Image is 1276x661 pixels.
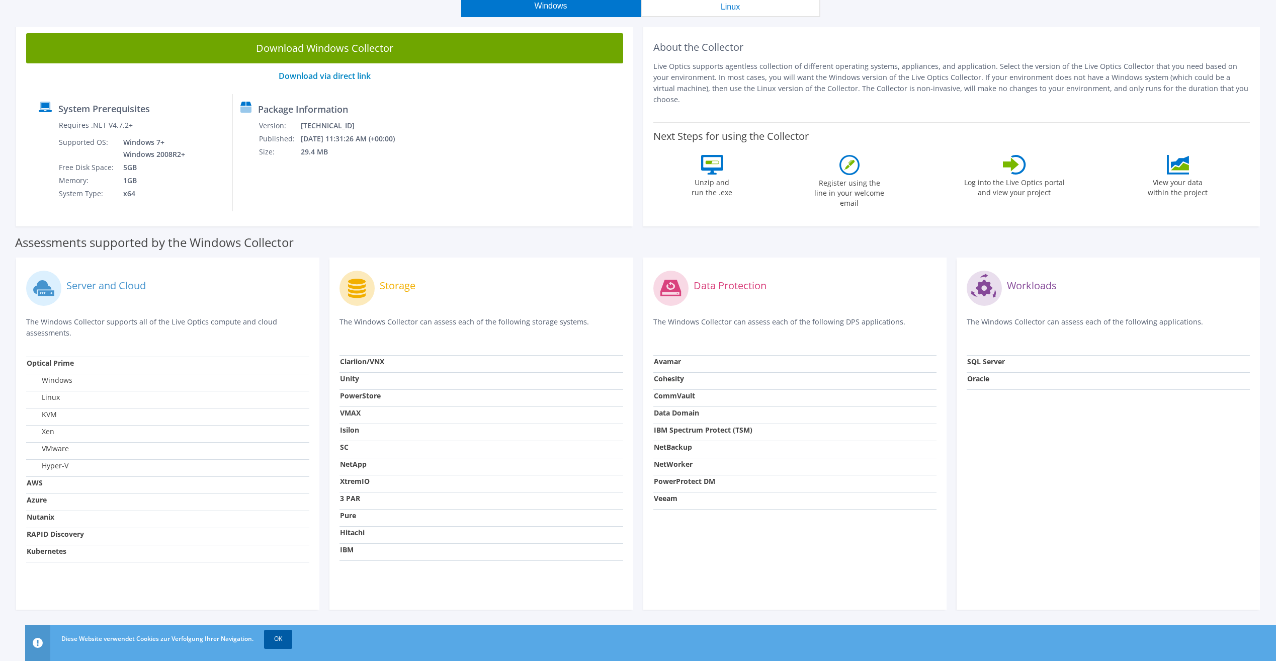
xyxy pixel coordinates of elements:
label: Unzip and run the .exe [689,175,735,198]
strong: PowerStore [340,391,381,400]
td: Size: [259,145,300,158]
label: Register using the line in your welcome email [812,175,887,208]
strong: VMAX [340,408,361,418]
strong: Veeam [654,493,677,503]
strong: NetBackup [654,442,692,452]
label: Package Information [258,104,348,114]
strong: Unity [340,374,359,383]
td: Free Disk Space: [58,161,116,174]
strong: Azure [27,495,47,505]
td: 29.4 MB [300,145,408,158]
td: 1GB [116,174,187,187]
p: The Windows Collector supports all of the Live Optics compute and cloud assessments. [26,316,309,339]
td: Memory: [58,174,116,187]
label: System Prerequisites [58,104,150,114]
strong: NetWorker [654,459,693,469]
span: Diese Website verwendet Cookies zur Verfolgung Ihrer Navigation. [61,634,253,643]
strong: Optical Prime [27,358,74,368]
label: Requires .NET V4.7.2+ [59,120,133,130]
strong: AWS [27,478,43,487]
strong: CommVault [654,391,695,400]
strong: SC [340,442,349,452]
strong: PowerProtect DM [654,476,715,486]
td: Version: [259,119,300,132]
strong: Hitachi [340,528,365,537]
label: Xen [27,427,54,437]
strong: Nutanix [27,512,54,522]
td: 5GB [116,161,187,174]
label: Storage [380,281,415,291]
strong: RAPID Discovery [27,529,84,539]
p: The Windows Collector can assess each of the following storage systems. [339,316,623,337]
strong: 3 PAR [340,493,360,503]
h2: About the Collector [653,41,1250,53]
label: Log into the Live Optics portal and view your project [964,175,1065,198]
td: Supported OS: [58,136,116,161]
p: The Windows Collector can assess each of the following applications. [967,316,1250,337]
strong: Isilon [340,425,359,435]
strong: IBM Spectrum Protect (TSM) [654,425,752,435]
label: KVM [27,409,57,420]
a: Download Windows Collector [26,33,623,63]
strong: Avamar [654,357,681,366]
strong: Cohesity [654,374,684,383]
label: Hyper-V [27,461,68,471]
td: [TECHNICAL_ID] [300,119,408,132]
td: Windows 7+ Windows 2008R2+ [116,136,187,161]
strong: XtremIO [340,476,370,486]
label: Assessments supported by the Windows Collector [15,237,294,247]
p: Live Optics supports agentless collection of different operating systems, appliances, and applica... [653,61,1250,105]
strong: Pure [340,511,356,520]
label: Data Protection [694,281,767,291]
td: Published: [259,132,300,145]
label: Linux [27,392,60,402]
label: Server and Cloud [66,281,146,291]
strong: IBM [340,545,354,554]
label: VMware [27,444,69,454]
label: Next Steps for using the Collector [653,130,809,142]
strong: Data Domain [654,408,699,418]
a: Download via direct link [279,70,371,81]
label: Windows [27,375,72,385]
a: OK [264,630,292,648]
label: View your data within the project [1142,175,1214,198]
strong: Clariion/VNX [340,357,384,366]
strong: SQL Server [967,357,1005,366]
strong: NetApp [340,459,367,469]
td: [DATE] 11:31:26 AM (+00:00) [300,132,408,145]
strong: Kubernetes [27,546,66,556]
td: System Type: [58,187,116,200]
p: The Windows Collector can assess each of the following DPS applications. [653,316,937,337]
label: Workloads [1007,281,1057,291]
td: x64 [116,187,187,200]
strong: Oracle [967,374,989,383]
